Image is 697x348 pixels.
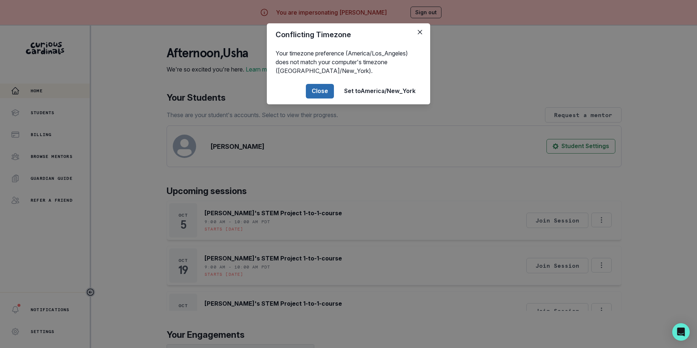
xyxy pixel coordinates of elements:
header: Conflicting Timezone [267,23,430,46]
div: Open Intercom Messenger [672,323,690,341]
button: Close [414,26,426,38]
button: Close [306,84,334,98]
button: Set toAmerica/New_York [338,84,421,98]
div: Your timezone preference (America/Los_Angeles) does not match your computer's timezone ([GEOGRAPH... [267,46,430,78]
